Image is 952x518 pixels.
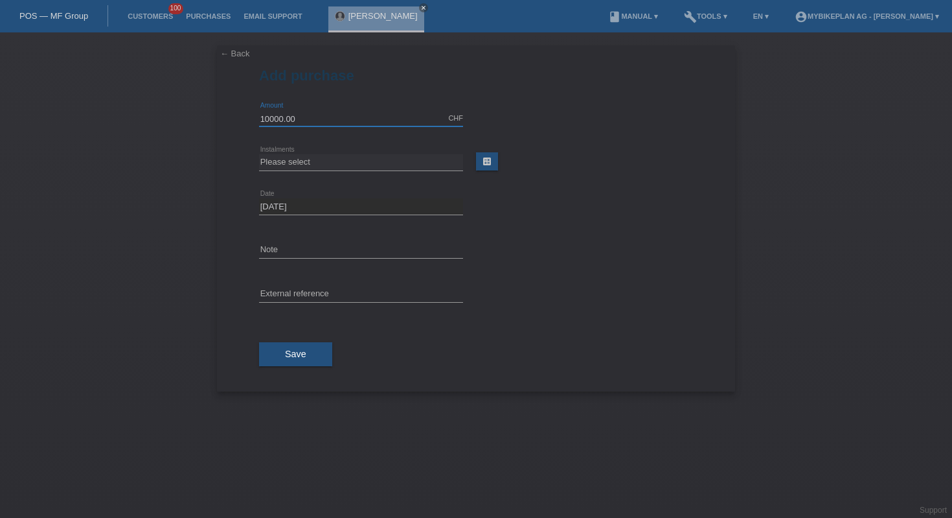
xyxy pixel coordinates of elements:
span: Save [285,349,306,359]
a: [PERSON_NAME] [348,11,418,21]
div: CHF [448,114,463,122]
i: build [684,10,697,23]
span: 100 [168,3,184,14]
a: ← Back [220,49,250,58]
a: Customers [121,12,179,20]
h1: Add purchase [259,67,693,84]
button: Save [259,342,332,367]
i: account_circle [795,10,808,23]
a: Purchases [179,12,237,20]
a: EN ▾ [747,12,775,20]
a: POS — MF Group [19,11,88,21]
i: calculate [482,156,492,167]
a: Email Support [237,12,308,20]
i: book [608,10,621,23]
a: calculate [476,152,498,171]
i: close [420,5,427,11]
a: Support [920,506,947,515]
a: buildTools ▾ [677,12,734,20]
a: account_circleMybikeplan AG - [PERSON_NAME] ▾ [788,12,946,20]
a: close [419,3,428,12]
a: bookManual ▾ [602,12,664,20]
